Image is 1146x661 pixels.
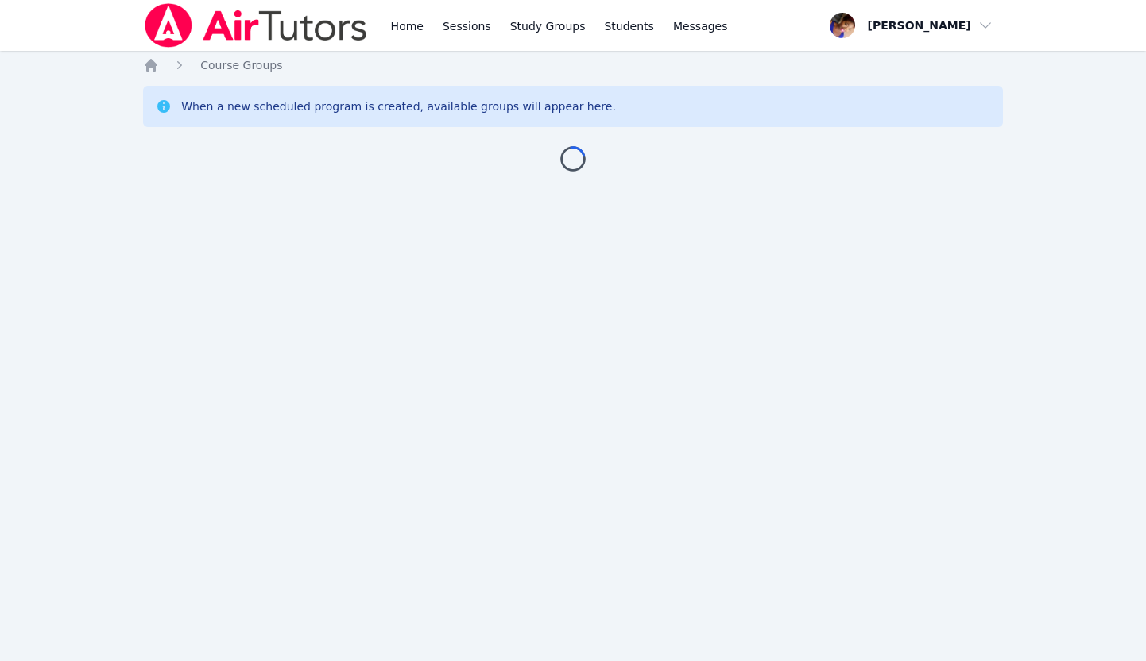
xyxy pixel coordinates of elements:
div: When a new scheduled program is created, available groups will appear here. [181,99,616,114]
nav: Breadcrumb [143,57,1003,73]
img: Air Tutors [143,3,368,48]
a: Course Groups [200,57,282,73]
span: Course Groups [200,59,282,72]
span: Messages [673,18,728,34]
